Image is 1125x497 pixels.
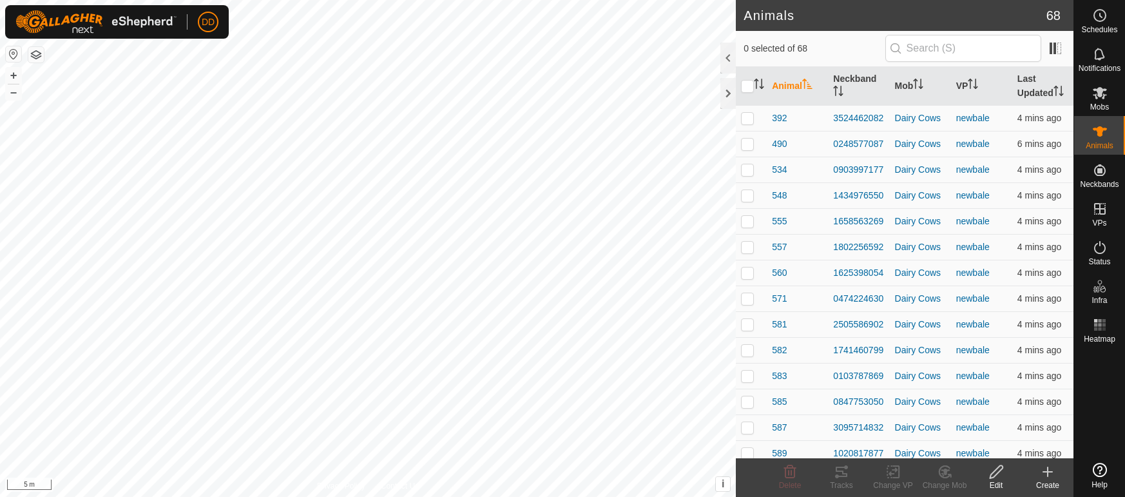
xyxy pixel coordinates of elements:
[833,240,884,254] div: 1802256592
[968,81,978,91] p-sorticon: Activate to sort
[1081,26,1117,34] span: Schedules
[956,268,990,278] a: newbale
[767,67,828,106] th: Animal
[779,481,802,490] span: Delete
[722,478,724,489] span: i
[956,319,990,329] a: newbale
[1080,180,1119,188] span: Neckbands
[6,84,21,100] button: –
[833,88,843,98] p-sorticon: Activate to sort
[202,15,215,29] span: DD
[895,369,946,383] div: Dairy Cows
[1022,480,1073,491] div: Create
[1090,103,1109,111] span: Mobs
[956,164,990,175] a: newbale
[885,35,1041,62] input: Search (S)
[1017,422,1061,433] span: 17 Sept 2025, 11:21 am
[1017,371,1061,381] span: 17 Sept 2025, 11:21 am
[1017,164,1061,175] span: 17 Sept 2025, 11:21 am
[970,480,1022,491] div: Edit
[895,447,946,460] div: Dairy Cows
[772,318,787,331] span: 581
[1012,67,1073,106] th: Last Updated
[833,421,884,434] div: 3095714832
[772,369,787,383] span: 583
[772,447,787,460] span: 589
[833,163,884,177] div: 0903997177
[1091,297,1107,304] span: Infra
[1017,448,1061,458] span: 17 Sept 2025, 11:21 am
[1017,242,1061,252] span: 17 Sept 2025, 11:21 am
[833,369,884,383] div: 0103787869
[772,215,787,228] span: 555
[956,139,990,149] a: newbale
[772,189,787,202] span: 548
[1017,216,1061,226] span: 17 Sept 2025, 11:21 am
[833,266,884,280] div: 1625398054
[895,344,946,357] div: Dairy Cows
[895,112,946,125] div: Dairy Cows
[895,292,946,306] div: Dairy Cows
[956,345,990,355] a: newbale
[1017,345,1061,355] span: 17 Sept 2025, 11:22 am
[317,480,365,492] a: Privacy Policy
[833,344,884,357] div: 1741460799
[1017,396,1061,407] span: 17 Sept 2025, 11:22 am
[956,396,990,407] a: newbale
[895,163,946,177] div: Dairy Cows
[772,137,787,151] span: 490
[956,190,990,200] a: newbale
[867,480,919,491] div: Change VP
[816,480,867,491] div: Tracks
[1017,113,1061,123] span: 17 Sept 2025, 11:22 am
[895,137,946,151] div: Dairy Cows
[833,447,884,460] div: 1020817877
[772,240,787,254] span: 557
[895,266,946,280] div: Dairy Cows
[951,67,1012,106] th: VP
[956,422,990,433] a: newbale
[1017,139,1061,149] span: 17 Sept 2025, 11:20 am
[1092,219,1106,227] span: VPs
[833,395,884,409] div: 0847753050
[1017,319,1061,329] span: 17 Sept 2025, 11:22 am
[895,240,946,254] div: Dairy Cows
[895,215,946,228] div: Dairy Cows
[956,448,990,458] a: newbale
[1046,6,1061,25] span: 68
[1091,481,1108,489] span: Help
[956,216,990,226] a: newbale
[1074,458,1125,494] a: Help
[744,42,885,55] span: 0 selected of 68
[15,10,177,34] img: Gallagher Logo
[919,480,970,491] div: Change Mob
[828,67,889,106] th: Neckband
[913,81,923,91] p-sorticon: Activate to sort
[1017,268,1061,278] span: 17 Sept 2025, 11:22 am
[1084,335,1115,343] span: Heatmap
[28,47,44,63] button: Map Layers
[1086,142,1113,150] span: Animals
[772,421,787,434] span: 587
[1017,190,1061,200] span: 17 Sept 2025, 11:21 am
[833,318,884,331] div: 2505586902
[833,215,884,228] div: 1658563269
[833,112,884,125] div: 3524462082
[1053,88,1064,98] p-sorticon: Activate to sort
[956,371,990,381] a: newbale
[802,81,812,91] p-sorticon: Activate to sort
[772,395,787,409] span: 585
[1079,64,1120,72] span: Notifications
[1017,293,1061,304] span: 17 Sept 2025, 11:22 am
[772,344,787,357] span: 582
[833,189,884,202] div: 1434976550
[772,266,787,280] span: 560
[6,46,21,62] button: Reset Map
[956,242,990,252] a: newbale
[895,318,946,331] div: Dairy Cows
[890,67,951,106] th: Mob
[716,477,730,491] button: i
[772,112,787,125] span: 392
[754,81,764,91] p-sorticon: Activate to sort
[1088,258,1110,266] span: Status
